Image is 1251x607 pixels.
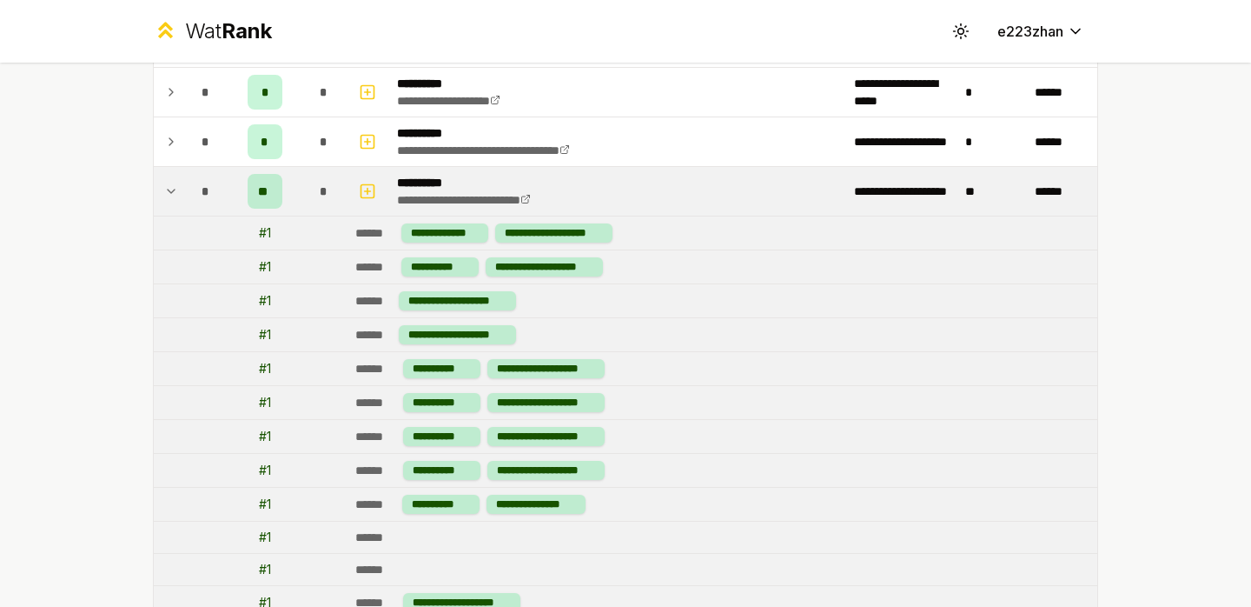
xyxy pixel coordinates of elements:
[997,21,1063,42] span: e223zhan
[259,394,271,411] div: # 1
[259,561,271,578] div: # 1
[153,17,272,45] a: WatRank
[259,428,271,445] div: # 1
[259,529,271,546] div: # 1
[259,326,271,344] div: # 1
[185,17,272,45] div: Wat
[259,258,271,276] div: # 1
[259,292,271,310] div: # 1
[259,462,271,479] div: # 1
[259,496,271,513] div: # 1
[259,224,271,242] div: # 1
[222,18,272,43] span: Rank
[983,16,1098,47] button: e223zhan
[259,360,271,377] div: # 1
